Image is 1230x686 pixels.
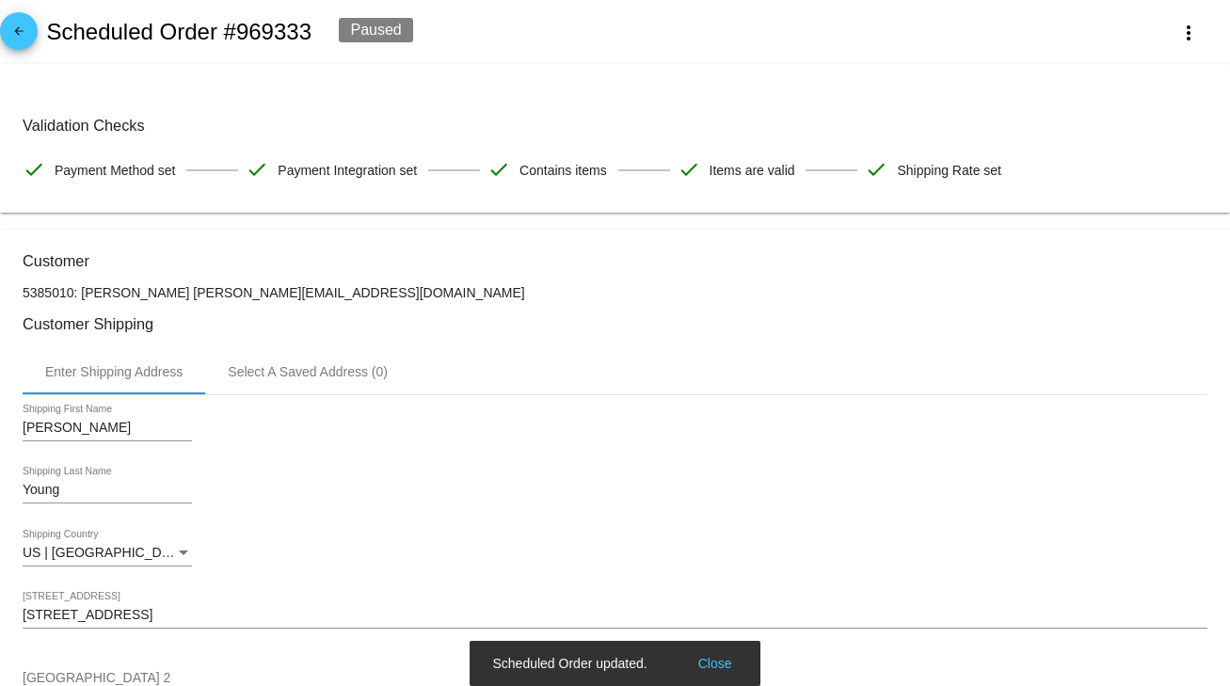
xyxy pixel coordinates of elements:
simple-snack-bar: Scheduled Order updated. [492,654,737,673]
div: Enter Shipping Address [45,364,183,379]
h3: Validation Checks [23,117,1207,135]
mat-icon: check [865,158,887,181]
h2: Scheduled Order #969333 [46,19,311,45]
button: Close [693,654,738,673]
span: Payment Method set [55,151,175,190]
div: Paused [339,18,412,42]
span: Contains items [519,151,607,190]
span: Shipping Rate set [897,151,1001,190]
div: Select A Saved Address (0) [228,364,388,379]
h3: Customer Shipping [23,315,1207,333]
input: Shipping Street 1 [23,608,1207,623]
span: Items are valid [710,151,795,190]
input: Shipping Street 2 [23,671,1207,686]
span: US | [GEOGRAPHIC_DATA] [23,545,189,560]
p: 5385010: [PERSON_NAME] [PERSON_NAME][EMAIL_ADDRESS][DOMAIN_NAME] [23,285,1207,300]
mat-icon: check [487,158,510,181]
h3: Customer [23,252,1207,270]
mat-icon: check [246,158,268,181]
mat-select: Shipping Country [23,546,192,561]
span: Payment Integration set [278,151,417,190]
mat-icon: more_vert [1177,22,1200,44]
input: Shipping First Name [23,421,192,436]
mat-icon: check [678,158,700,181]
mat-icon: arrow_back [8,24,30,47]
mat-icon: check [23,158,45,181]
input: Shipping Last Name [23,483,192,498]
